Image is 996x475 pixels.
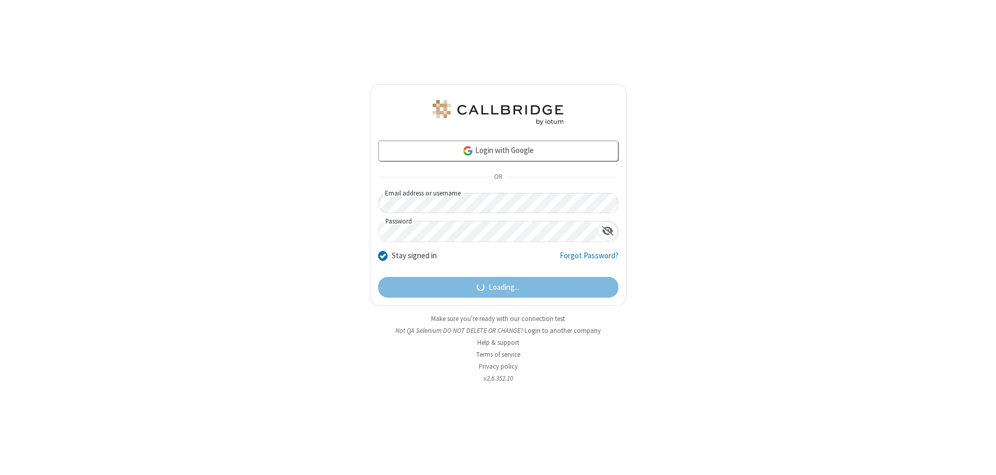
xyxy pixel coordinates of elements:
a: Login with Google [378,141,618,161]
a: Terms of service [476,350,520,359]
input: Email address or username [378,193,618,213]
span: OR [490,170,506,185]
button: Login to another company [524,326,601,336]
button: Loading... [378,277,618,298]
iframe: Chat [970,448,988,468]
span: Loading... [489,282,519,294]
a: Help & support [477,338,519,347]
a: Make sure you're ready with our connection test [431,314,565,323]
label: Stay signed in [392,250,437,262]
input: Password [379,221,598,242]
a: Privacy policy [479,362,518,371]
li: v2.6.352.10 [370,373,627,383]
img: google-icon.png [462,145,474,157]
li: Not QA Selenium DO NOT DELETE OR CHANGE? [370,326,627,336]
a: Forgot Password? [560,250,618,270]
div: Show password [598,221,618,241]
img: QA Selenium DO NOT DELETE OR CHANGE [431,100,565,125]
